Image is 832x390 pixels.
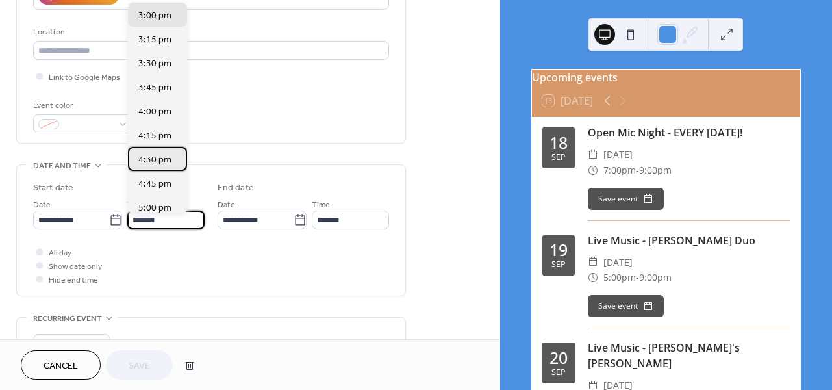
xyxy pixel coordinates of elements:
div: ​ [588,147,598,162]
span: 4:30 pm [138,153,171,167]
button: Cancel [21,350,101,380]
span: Show date only [49,260,102,274]
div: Live Music - [PERSON_NAME]'s [PERSON_NAME] [588,340,790,371]
div: Location [33,25,386,39]
div: Start date [33,181,73,195]
div: 18 [549,135,568,151]
div: Event color [33,99,131,112]
span: [DATE] [603,147,633,162]
span: 9:00pm [639,162,672,178]
span: 4:15 pm [138,129,171,143]
div: Live Music - [PERSON_NAME] Duo [588,233,790,248]
span: 4:45 pm [138,177,171,191]
span: 3:15 pm [138,33,171,47]
div: ​ [588,270,598,285]
span: - [636,270,639,285]
button: Save event [588,295,664,317]
div: Open Mic Night - EVERY [DATE]! [588,125,790,140]
span: 7:00pm [603,162,636,178]
button: Save event [588,188,664,210]
span: 3:30 pm [138,57,171,71]
span: [DATE] [603,255,633,270]
span: 5:00 pm [138,201,171,215]
span: Date [33,198,51,212]
div: Upcoming events [532,70,800,85]
span: Date [218,198,235,212]
span: Recurring event [33,312,102,326]
div: Sep [551,369,566,377]
span: 5:00pm [603,270,636,285]
div: ​ [588,255,598,270]
div: Sep [551,261,566,269]
span: Time [127,198,145,212]
span: 3:00 pm [138,9,171,23]
div: 19 [549,242,568,258]
span: Hide end time [49,274,98,287]
div: ​ [588,162,598,178]
span: Do not repeat [38,337,87,352]
span: 9:00pm [639,270,672,285]
span: Cancel [44,359,78,373]
span: Time [312,198,330,212]
span: 3:45 pm [138,81,171,95]
div: 20 [549,350,568,366]
span: Link to Google Maps [49,71,120,84]
span: 4:00 pm [138,105,171,119]
span: All day [49,246,71,260]
span: Date and time [33,159,91,173]
div: Sep [551,153,566,162]
div: End date [218,181,254,195]
span: - [636,162,639,178]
